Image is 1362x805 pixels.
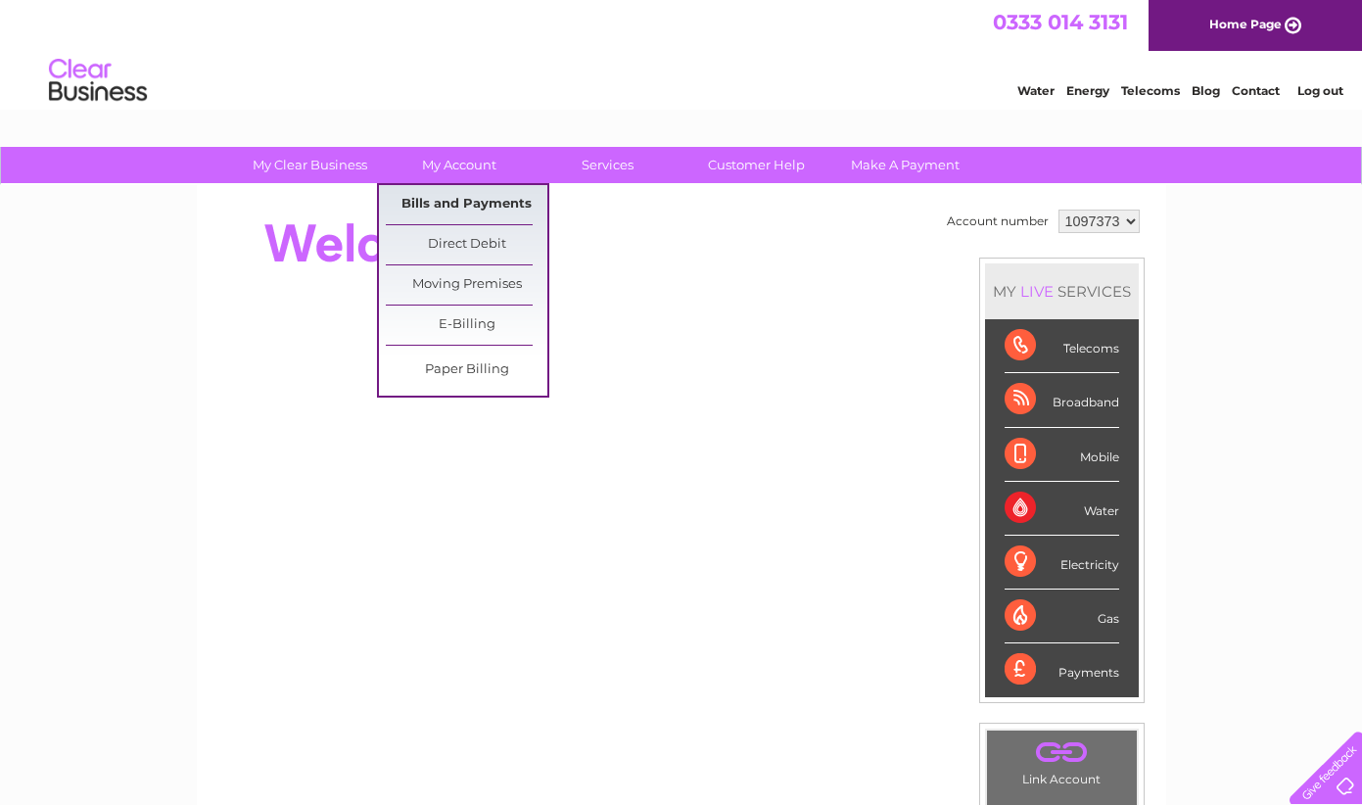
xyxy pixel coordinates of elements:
[386,265,547,305] a: Moving Premises
[1005,536,1119,590] div: Electricity
[1005,643,1119,696] div: Payments
[993,10,1128,34] a: 0333 014 3131
[824,147,986,183] a: Make A Payment
[1017,83,1055,98] a: Water
[942,205,1054,238] td: Account number
[992,735,1132,770] a: .
[386,351,547,390] a: Paper Billing
[1016,282,1057,301] div: LIVE
[1066,83,1109,98] a: Energy
[386,185,547,224] a: Bills and Payments
[676,147,837,183] a: Customer Help
[1005,373,1119,427] div: Broadband
[378,147,540,183] a: My Account
[1005,590,1119,643] div: Gas
[1297,83,1343,98] a: Log out
[386,306,547,345] a: E-Billing
[1005,428,1119,482] div: Mobile
[1121,83,1180,98] a: Telecoms
[986,730,1138,791] td: Link Account
[985,263,1139,319] div: MY SERVICES
[1005,482,1119,536] div: Water
[1005,319,1119,373] div: Telecoms
[1192,83,1220,98] a: Blog
[386,225,547,264] a: Direct Debit
[527,147,688,183] a: Services
[48,51,148,111] img: logo.png
[1232,83,1280,98] a: Contact
[219,11,1145,95] div: Clear Business is a trading name of Verastar Limited (registered in [GEOGRAPHIC_DATA] No. 3667643...
[229,147,391,183] a: My Clear Business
